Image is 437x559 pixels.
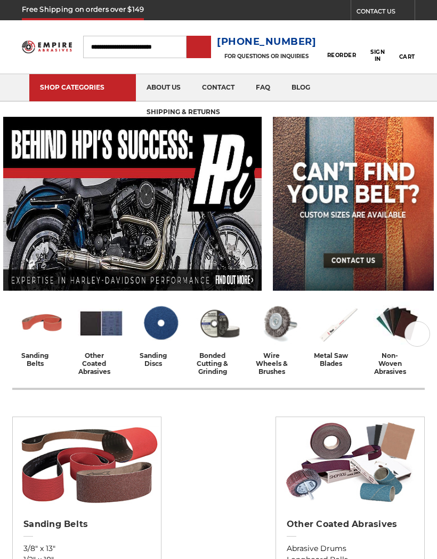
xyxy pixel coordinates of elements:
[255,300,302,346] img: Wire Wheels & Brushes
[287,519,414,530] h2: Other Coated Abrasives
[281,74,321,101] a: blog
[3,117,262,291] img: Banner for an interview featuring Horsepower Inc who makes Harley performance upgrades featured o...
[245,74,281,101] a: faq
[217,34,317,50] a: [PHONE_NUMBER]
[40,83,125,91] div: SHOP CATEGORIES
[357,5,415,20] a: CONTACT US
[78,300,125,346] img: Other Coated Abrasives
[327,35,357,58] a: Reorder
[371,300,422,376] a: non-woven abrasives
[137,300,184,346] img: Sanding Discs
[374,300,420,346] img: Non-woven Abrasives
[312,300,363,368] a: metal saw blades
[191,74,245,101] a: contact
[13,417,161,508] img: Sanding Belts
[188,37,209,58] input: Submit
[76,300,126,376] a: other coated abrasives
[19,300,66,346] img: Sanding Belts
[327,52,357,59] span: Reorder
[23,543,150,554] a: 3/8" x 13"
[253,300,304,376] a: wire wheels & brushes
[17,352,67,368] div: sanding belts
[194,352,245,376] div: bonded cutting & grinding
[136,99,231,126] a: shipping & returns
[370,49,385,62] span: Sign In
[194,300,245,376] a: bonded cutting & grinding
[136,74,191,101] a: about us
[371,352,422,376] div: non-woven abrasives
[273,117,434,291] img: promo banner for custom belts.
[196,300,243,346] img: Bonded Cutting & Grinding
[314,300,361,346] img: Metal Saw Blades
[22,37,72,57] img: Empire Abrasives
[399,53,415,60] span: Cart
[17,300,67,368] a: sanding belts
[399,31,415,62] a: Cart
[253,352,304,376] div: wire wheels & brushes
[287,543,414,554] a: Abrasive Drums
[404,321,430,347] button: Next
[312,352,363,368] div: metal saw blades
[217,53,317,60] p: FOR QUESTIONS OR INQUIRIES
[276,417,424,508] img: Other Coated Abrasives
[135,300,185,368] a: sanding discs
[23,519,150,530] h2: Sanding Belts
[76,352,126,376] div: other coated abrasives
[135,352,185,368] div: sanding discs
